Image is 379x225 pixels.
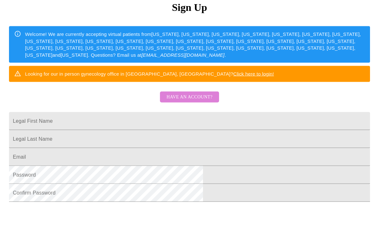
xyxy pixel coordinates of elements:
div: Looking for our in person gynecology office in [GEOGRAPHIC_DATA], [GEOGRAPHIC_DATA]? [25,68,274,80]
a: Click here to login! [233,71,274,77]
button: Have an account? [160,92,219,103]
span: Have an account? [166,93,212,101]
div: Welcome! We are currently accepting virtual patients from [US_STATE], [US_STATE], [US_STATE], [US... [25,28,365,61]
em: [EMAIL_ADDRESS][DOMAIN_NAME] [141,52,225,58]
a: Have an account? [158,99,220,104]
h3: Sign Up [9,2,370,13]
